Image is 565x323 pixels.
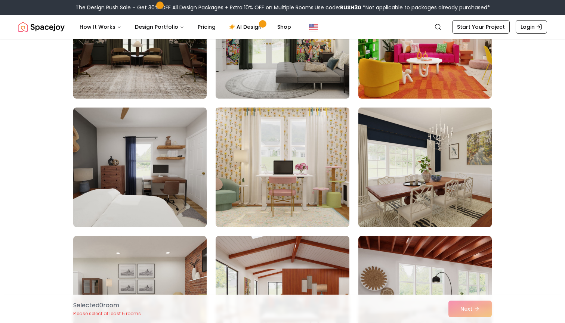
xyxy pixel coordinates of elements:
a: Login [516,20,547,34]
span: Use code: [315,4,361,11]
nav: Main [74,19,297,34]
b: RUSH30 [340,4,361,11]
img: Room room-7 [73,108,207,227]
a: Shop [271,19,297,34]
a: AI Design [223,19,270,34]
span: *Not applicable to packages already purchased* [361,4,490,11]
div: The Design Rush Sale – Get 30% OFF All Design Packages + Extra 10% OFF on Multiple Rooms. [75,4,490,11]
p: Please select at least 5 rooms [73,311,141,317]
img: Room room-8 [216,108,349,227]
img: United States [309,22,318,31]
img: Room room-9 [355,105,495,230]
a: Spacejoy [18,19,65,34]
a: Start Your Project [452,20,510,34]
img: Spacejoy Logo [18,19,65,34]
a: Pricing [192,19,222,34]
p: Selected 0 room [73,301,141,310]
nav: Global [18,15,547,39]
button: How It Works [74,19,127,34]
button: Design Portfolio [129,19,190,34]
